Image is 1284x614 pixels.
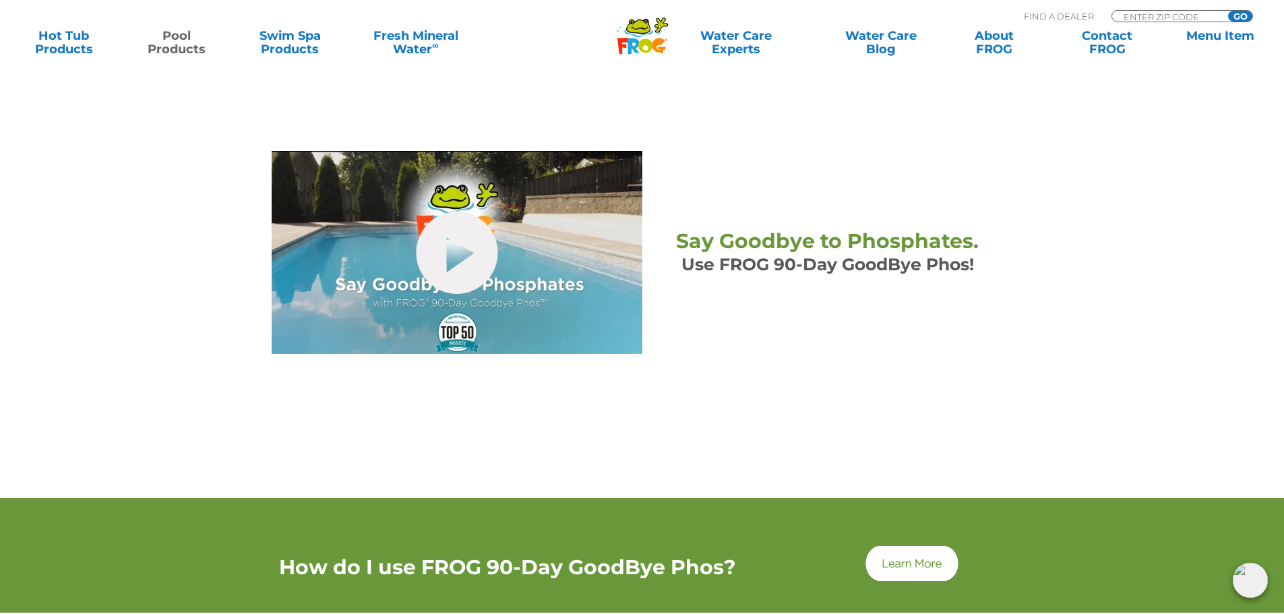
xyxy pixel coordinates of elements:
img: Green Learn More [863,543,960,584]
sup: ∞ [432,40,439,51]
a: ContactFROG [1057,29,1157,56]
h2: How do I use FROG 90-Day GoodBye Phos? [272,555,743,579]
a: Swim SpaProducts [240,29,340,56]
img: openIcon [1233,563,1268,598]
a: PoolProducts [127,29,227,56]
p: Find A Dealer [1024,10,1094,22]
h3: Use FROG 90-Day GoodBye Phos! [676,253,979,276]
input: Zip Code Form [1122,11,1213,22]
a: Water CareExperts [654,29,818,56]
a: AboutFROG [944,29,1044,56]
img: Phosphate [272,151,642,354]
input: GO [1228,11,1252,22]
a: Hot TubProducts [13,29,114,56]
span: Say Goodbye to Phosphates. [676,228,979,253]
a: Fresh MineralWater∞ [353,29,479,56]
a: Water CareBlog [830,29,931,56]
a: Menu Item [1170,29,1271,56]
